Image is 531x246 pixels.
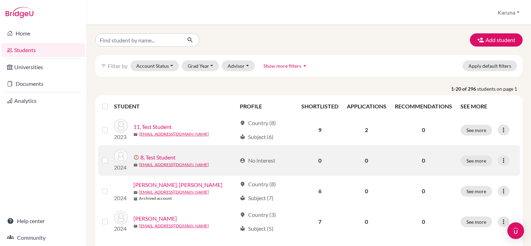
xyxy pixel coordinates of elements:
[182,60,219,71] button: Grad Year
[240,226,245,231] span: local_library
[343,115,391,145] td: 2
[114,211,128,224] img: Acraman, Caroline
[395,156,452,165] p: 0
[133,214,177,223] a: [PERSON_NAME]
[1,26,85,40] a: Home
[1,60,85,74] a: Universities
[240,119,276,127] div: Country (8)
[95,33,181,47] input: Find student by name...
[114,224,128,233] p: 2024
[114,163,128,172] p: 2024
[240,158,245,163] span: account_circle
[139,189,209,195] a: [EMAIL_ADDRESS][DOMAIN_NAME]
[133,155,140,160] span: error_outline
[240,156,275,165] div: No interest
[343,176,391,206] td: 0
[343,206,391,237] td: 0
[343,98,391,115] th: APPLICATIONS
[133,190,138,195] span: mail
[297,176,343,206] td: 6
[240,120,245,126] span: location_on
[139,131,209,137] a: [EMAIL_ADDRESS][DOMAIN_NAME]
[240,133,273,141] div: Subject (6)
[1,43,85,57] a: Students
[1,231,85,245] a: Community
[477,85,523,92] span: students on page 1
[140,153,175,162] a: 8, Test Student
[460,186,492,197] button: See more
[133,197,138,201] span: inventory_2
[133,123,172,131] a: 11, Test Student
[263,63,301,69] span: Show more filters
[1,214,85,228] a: Help center
[222,60,255,71] button: Advisor
[114,180,128,194] img: Aalbaek, Anesu Emil
[451,85,477,92] strong: 1-20 of 296
[133,163,138,167] span: mail
[460,125,492,136] button: See more
[114,98,236,115] th: STUDENT
[456,98,520,115] th: SEE MORE
[133,224,138,228] span: mail
[240,212,245,218] span: location_on
[114,119,128,133] img: 11, Test Student
[240,180,276,188] div: Country (8)
[236,98,297,115] th: PROFILE
[114,133,128,141] p: 2023
[240,181,245,187] span: location_on
[301,62,308,69] i: arrow_drop_up
[395,218,452,226] p: 0
[114,194,128,202] p: 2024
[240,195,245,201] span: local_library
[258,60,314,71] button: Show more filtersarrow_drop_up
[395,187,452,195] p: 0
[130,60,179,71] button: Account Status
[101,63,106,68] i: filter_list
[297,145,343,176] td: 0
[395,126,452,134] p: 0
[1,94,85,108] a: Analytics
[139,195,172,202] b: Archived account
[297,115,343,145] td: 9
[114,149,128,163] img: 8, Test Student
[6,7,33,18] img: Bridge-U
[391,98,456,115] th: RECOMMENDATIONS
[1,77,85,91] a: Documents
[139,162,209,168] a: [EMAIL_ADDRESS][DOMAIN_NAME]
[470,33,523,47] button: Add student
[240,224,273,233] div: Subject (5)
[297,206,343,237] td: 7
[133,132,138,137] span: mail
[240,194,273,202] div: Subject (7)
[133,181,222,189] a: [PERSON_NAME], [PERSON_NAME]
[343,145,391,176] td: 0
[460,216,492,227] button: See more
[463,60,517,71] button: Apply default filters
[297,98,343,115] th: SHORTLISTED
[460,155,492,166] button: See more
[240,211,276,219] div: Country (3)
[240,134,245,140] span: local_library
[495,6,523,19] button: Karuna
[139,223,209,229] a: [EMAIL_ADDRESS][DOMAIN_NAME]
[507,222,524,239] div: Open Intercom Messenger
[108,63,128,69] span: Filter by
